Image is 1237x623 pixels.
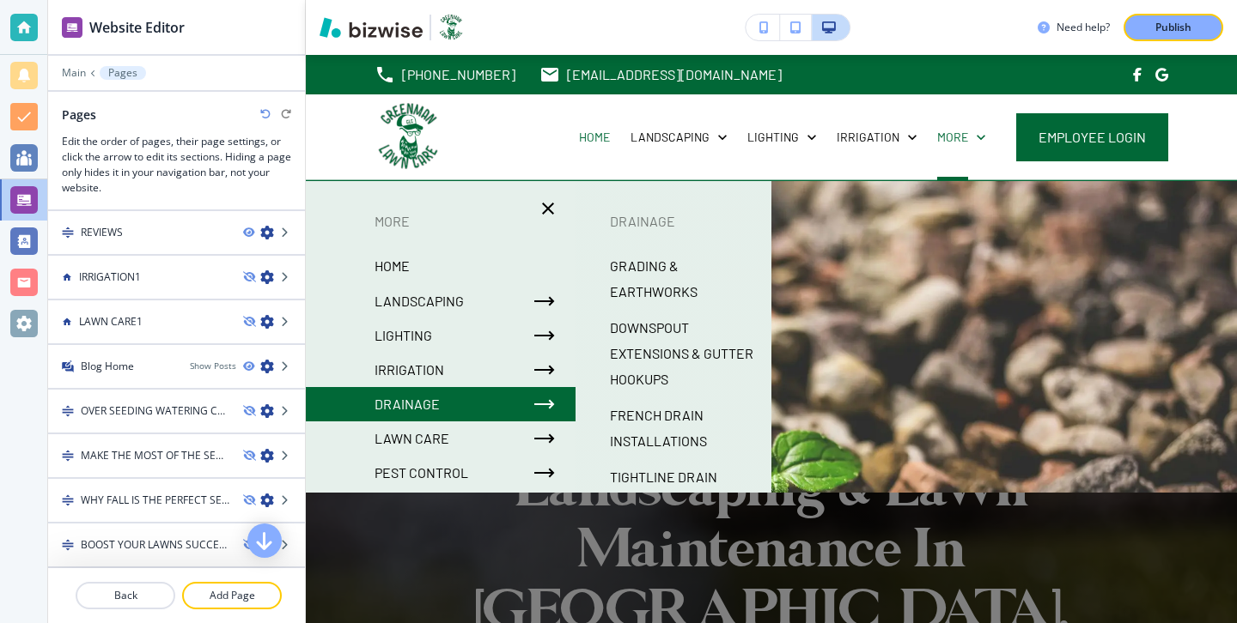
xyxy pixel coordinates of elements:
h4: WHY FALL IS THE PERFECT SEASON FOR PLANTING TREES AND SHRUBS [81,493,229,508]
h4: OVER SEEDING WATERING CARE [81,403,229,419]
p: GRADING & EARTHWORKS [610,253,758,305]
p: Publish [1155,20,1191,35]
p: [PHONE_NUMBER] [402,62,515,88]
img: Greenman Lawn Care [375,101,442,173]
h4: Blog Home [81,359,134,374]
p: LIGHTING [747,129,799,146]
p: HOME [579,129,610,146]
img: Blog [62,360,74,372]
div: DragOVER SEEDING WATERING CARE [48,390,305,434]
button: Pages [100,66,146,80]
div: IRRIGATION1 [48,256,305,300]
button: Back [76,582,175,609]
p: DOWNSPOUT EXTENSIONS & GUTTER HOOKUPS [610,315,758,392]
img: Drag [62,494,74,506]
p: IRRIGATION [375,357,444,383]
p: More [306,209,576,234]
p: LAWN CARE [375,426,449,451]
h2: Website Editor [89,17,185,38]
img: Drag [62,539,74,551]
button: Add Page [182,582,282,609]
p: [EMAIL_ADDRESS][DOMAIN_NAME] [567,62,782,88]
p: Back [77,588,174,603]
img: editor icon [62,17,82,38]
p: IRRIGATION [837,129,899,146]
div: LAWN CARE1 [48,300,305,345]
p: LANDSCAPING [631,129,710,146]
button: Show Posts [190,360,236,372]
p: DRAINAGE [576,209,771,234]
h4: BOOST YOUR LAWNS SUCCESS THE ESSENTIAL BENEFITS OF TOP DRESSING AFTER OVERSEEDING [81,537,229,553]
div: DragBOOST YOUR LAWNS SUCCESS THE ESSENTIAL BENEFITS OF TOP DRESSING AFTER OVERSEEDING [48,523,305,568]
div: BlogBlog HomeShow Posts [48,345,305,390]
button: Publish [1124,14,1223,41]
h3: Need help? [1057,20,1110,35]
h4: LAWN CARE1 [79,314,143,330]
p: HOME [375,253,410,279]
img: Your Logo [438,14,464,41]
p: FRENCH DRAIN INSTALLATIONS [610,402,758,454]
h3: Edit the order of pages, their page settings, or click the arrow to edit its sections. Hiding a p... [62,134,291,196]
p: LIGHTING [375,323,432,348]
p: DRAINAGE [375,391,440,417]
h4: IRRIGATION1 [79,269,141,285]
div: DragREVIEWS [48,211,305,256]
img: Drag [62,450,74,462]
img: Drag [62,227,74,239]
p: LANDSCAPING [375,288,464,314]
img: Drag [62,405,74,417]
img: Bizwise Logo [320,17,423,38]
h4: REVIEWS [81,225,123,240]
h4: MAKE THE MOST OF THE SEASON BY FOLLOWING THESE SIMPLE GUIDELINES [81,448,229,463]
span: Employee Login [1039,127,1146,148]
button: Main [62,67,86,79]
p: Add Page [184,588,280,603]
p: More [937,129,968,146]
h2: Pages [62,106,96,124]
div: DragWHY FALL IS THE PERFECT SEASON FOR PLANTING TREES AND SHRUBS [48,479,305,523]
p: Pages [108,67,137,79]
p: TIGHTLINE DRAIN INSTALLS [610,464,758,516]
p: PEST CONTROL [375,460,468,486]
div: DragMAKE THE MOST OF THE SEASON BY FOLLOWING THESE SIMPLE GUIDELINES [48,434,305,479]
